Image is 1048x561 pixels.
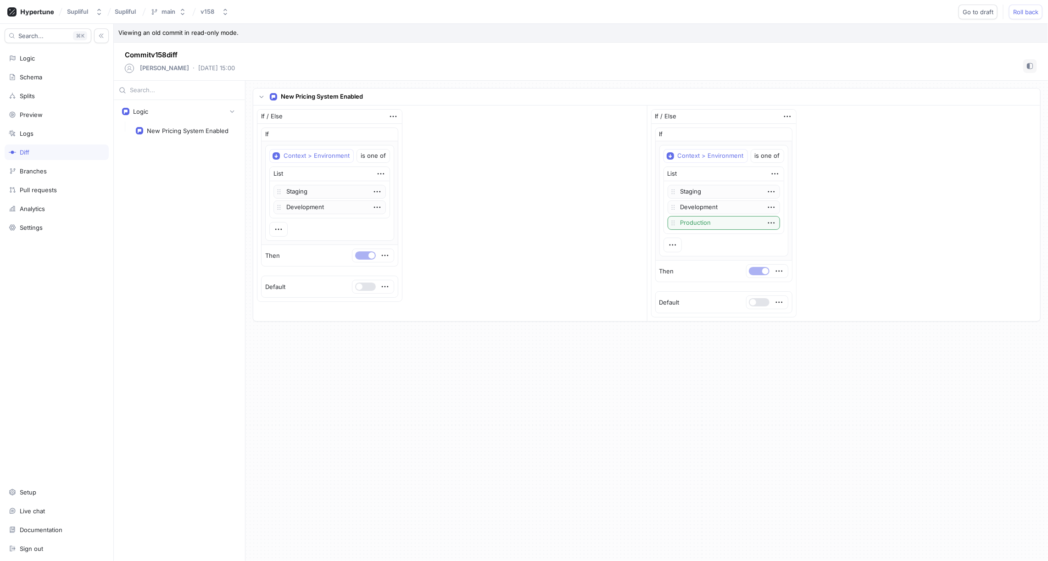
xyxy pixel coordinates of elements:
[678,152,744,160] div: Context > Environment
[198,64,235,73] p: [DATE] 15:00
[20,489,36,496] div: Setup
[659,267,674,276] p: Then
[20,130,33,137] div: Logs
[668,169,677,178] div: List
[130,86,240,95] input: Search...
[67,8,88,16] div: Supliful
[20,149,29,156] div: Diff
[20,205,45,212] div: Analytics
[659,130,663,139] p: If
[20,507,45,515] div: Live chat
[20,545,43,552] div: Sign out
[265,251,280,261] p: Then
[133,108,148,115] div: Logic
[281,92,363,101] p: New Pricing System Enabled
[20,224,43,231] div: Settings
[114,24,1048,43] p: Viewing an old commit in read-only mode.
[265,130,269,139] p: If
[18,33,44,39] span: Search...
[959,5,998,19] button: Go to draft
[147,127,229,134] div: New Pricing System Enabled
[261,112,283,121] div: If / Else
[659,298,680,307] p: Default
[193,64,195,73] p: ‧
[273,169,283,178] div: List
[197,4,233,19] button: v158
[963,9,993,15] span: Go to draft
[755,153,780,159] div: is one of
[20,55,35,62] div: Logic
[20,92,35,100] div: Splits
[655,112,677,121] div: If / Else
[140,64,189,73] p: [PERSON_NAME]
[269,149,354,163] button: Context > Environment
[20,526,62,533] div: Documentation
[73,31,87,40] div: K
[63,4,106,19] button: Supliful
[663,149,748,163] button: Context > Environment
[5,522,109,538] a: Documentation
[201,8,214,16] div: v158
[20,167,47,175] div: Branches
[265,283,285,292] p: Default
[284,152,350,160] div: Context > Environment
[361,153,386,159] div: is one of
[115,8,136,15] span: Supliful
[147,4,190,19] button: main
[125,50,178,61] p: Commit v158 diff
[162,8,175,16] div: main
[1013,9,1038,15] span: Roll back
[20,73,42,81] div: Schema
[20,186,57,194] div: Pull requests
[5,28,91,43] button: Search...K
[1009,5,1042,19] button: Roll back
[20,111,43,118] div: Preview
